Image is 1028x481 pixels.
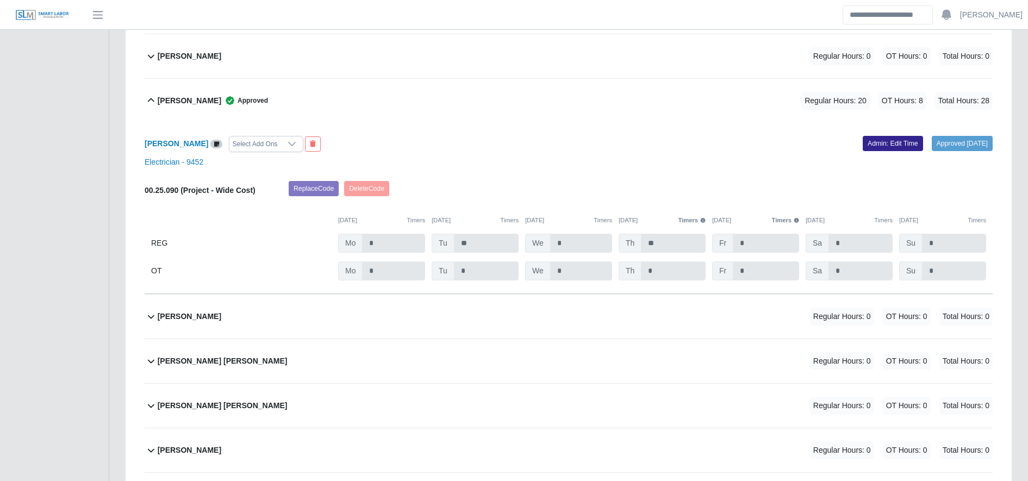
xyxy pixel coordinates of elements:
span: Total Hours: 0 [939,308,993,326]
b: [PERSON_NAME] [158,311,221,322]
button: Timers [594,216,612,225]
button: Timers [407,216,425,225]
a: Approved [DATE] [932,136,993,151]
span: Sa [806,261,829,280]
button: [PERSON_NAME] Approved Regular Hours: 20 OT Hours: 8 Total Hours: 28 [145,79,993,123]
span: OT Hours: 0 [883,397,931,415]
span: OT Hours: 0 [883,47,931,65]
div: REG [151,234,332,253]
button: [PERSON_NAME] Regular Hours: 0 OT Hours: 0 Total Hours: 0 [145,295,993,339]
span: Tu [432,234,454,253]
button: [PERSON_NAME] [PERSON_NAME] Regular Hours: 0 OT Hours: 0 Total Hours: 0 [145,339,993,383]
a: Admin: Edit Time [863,136,923,151]
span: OT Hours: 0 [883,352,931,370]
input: Search [843,5,933,24]
a: [PERSON_NAME] [960,9,1023,21]
button: Timers [500,216,519,225]
span: We [525,261,551,280]
div: Select Add Ons [229,136,281,152]
button: Timers [678,216,706,225]
div: [DATE] [432,216,519,225]
button: Timers [772,216,800,225]
button: End Worker & Remove from the Timesheet [305,136,321,152]
span: Regular Hours: 20 [801,92,870,110]
div: OT [151,261,332,280]
span: Su [899,234,923,253]
b: [PERSON_NAME] [158,51,221,62]
div: [DATE] [525,216,612,225]
span: Total Hours: 0 [939,441,993,459]
div: [DATE] [806,216,893,225]
div: [DATE] [338,216,425,225]
div: [DATE] [899,216,986,225]
span: Approved [221,95,268,106]
span: Th [619,234,641,253]
span: Total Hours: 28 [935,92,993,110]
span: Fr [712,261,733,280]
button: Timers [874,216,893,225]
a: View/Edit Notes [210,139,222,148]
span: We [525,234,551,253]
button: [PERSON_NAME] Regular Hours: 0 OT Hours: 0 Total Hours: 0 [145,428,993,472]
span: OT Hours: 0 [883,308,931,326]
button: DeleteCode [344,181,389,196]
span: Th [619,261,641,280]
span: Regular Hours: 0 [810,397,874,415]
span: OT Hours: 8 [879,92,926,110]
button: ReplaceCode [289,181,339,196]
b: [PERSON_NAME] [PERSON_NAME] [158,400,288,411]
span: Regular Hours: 0 [810,441,874,459]
a: Electrician - 9452 [145,158,203,166]
button: [PERSON_NAME] Regular Hours: 0 OT Hours: 0 Total Hours: 0 [145,34,993,78]
span: Sa [806,234,829,253]
div: [DATE] [712,216,799,225]
b: 00.25.090 (Project - Wide Cost) [145,186,256,195]
span: Su [899,261,923,280]
div: [DATE] [619,216,706,225]
span: Regular Hours: 0 [810,308,874,326]
span: Tu [432,261,454,280]
b: [PERSON_NAME] [158,445,221,456]
span: Total Hours: 0 [939,47,993,65]
span: OT Hours: 0 [883,441,931,459]
img: SLM Logo [15,9,70,21]
a: [PERSON_NAME] [145,139,208,148]
span: Mo [338,234,363,253]
span: Total Hours: 0 [939,352,993,370]
span: Total Hours: 0 [939,397,993,415]
span: Fr [712,234,733,253]
b: [PERSON_NAME] [PERSON_NAME] [158,355,288,367]
span: Regular Hours: 0 [810,47,874,65]
button: Timers [968,216,986,225]
span: Mo [338,261,363,280]
span: Regular Hours: 0 [810,352,874,370]
b: [PERSON_NAME] [158,95,221,107]
button: [PERSON_NAME] [PERSON_NAME] Regular Hours: 0 OT Hours: 0 Total Hours: 0 [145,384,993,428]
